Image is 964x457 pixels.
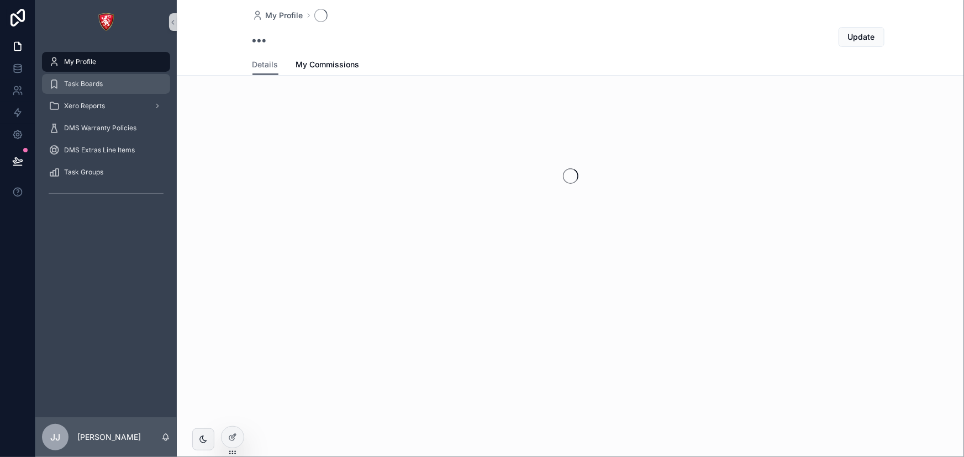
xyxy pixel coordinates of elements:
a: DMS Extras Line Items [42,140,170,160]
p: [PERSON_NAME] [77,432,141,443]
span: Task Boards [64,79,103,88]
span: Task Groups [64,168,103,177]
span: JJ [50,431,60,444]
a: My Profile [42,52,170,72]
a: Task Boards [42,74,170,94]
a: Xero Reports [42,96,170,116]
span: Update [848,31,875,42]
button: Update [839,27,884,47]
a: DMS Warranty Policies [42,118,170,138]
a: Details [252,55,278,76]
span: My Profile [64,57,96,66]
span: My Commissions [296,59,360,70]
a: Task Groups [42,162,170,182]
span: DMS Extras Line Items [64,146,135,155]
img: App logo [97,13,115,31]
span: Details [252,59,278,70]
span: DMS Warranty Policies [64,124,136,132]
span: My Profile [266,10,303,21]
span: Xero Reports [64,102,105,110]
a: My Commissions [296,55,360,77]
a: My Profile [252,10,303,21]
div: scrollable content [35,44,177,216]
